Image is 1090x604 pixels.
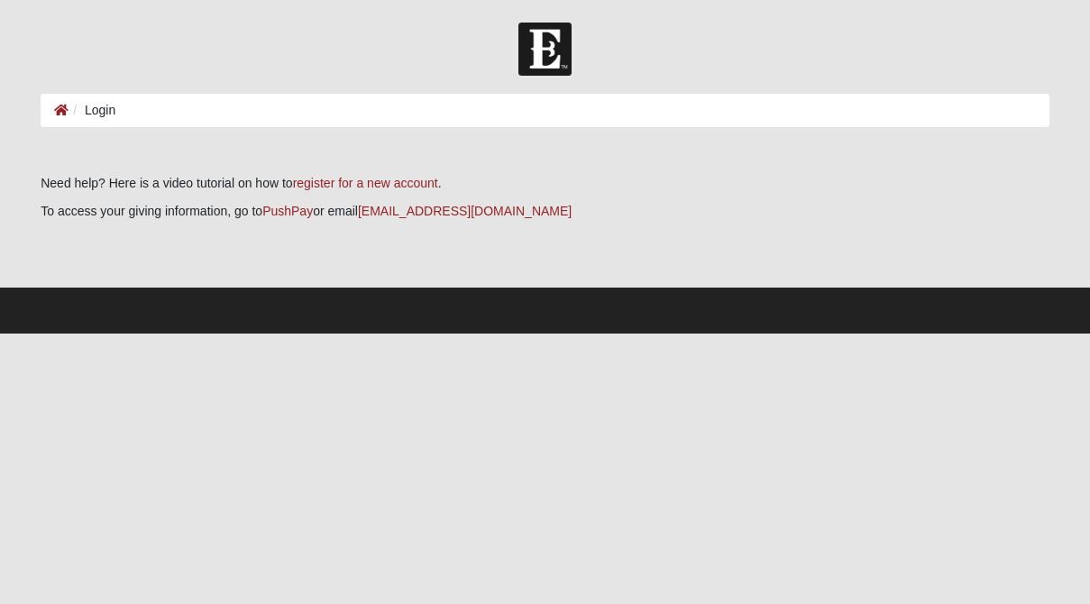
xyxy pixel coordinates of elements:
img: Church of Eleven22 Logo [518,23,572,76]
a: PushPay [262,204,313,218]
a: [EMAIL_ADDRESS][DOMAIN_NAME] [358,204,572,218]
p: Need help? Here is a video tutorial on how to . [41,174,1049,193]
p: To access your giving information, go to or email [41,202,1049,221]
a: register for a new account [293,176,438,190]
li: Login [69,101,115,120]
